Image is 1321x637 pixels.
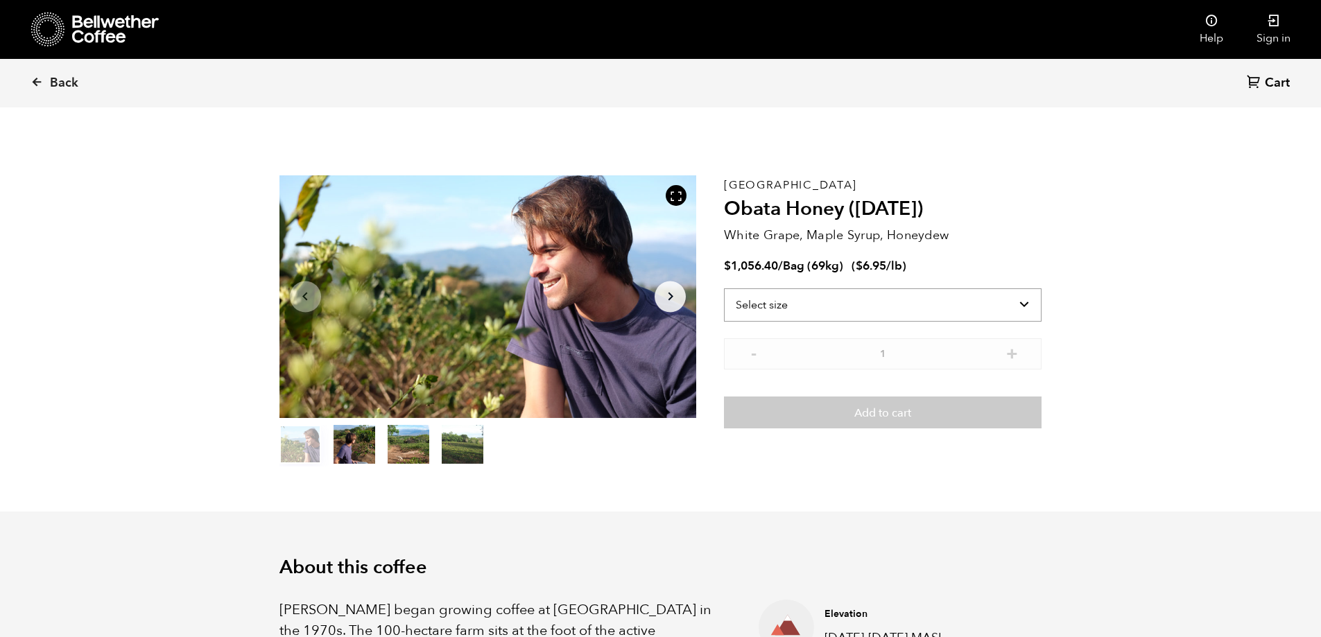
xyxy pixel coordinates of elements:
[724,258,731,274] span: $
[852,258,906,274] span: ( )
[1265,75,1290,91] span: Cart
[1003,345,1021,359] button: +
[724,258,778,274] bdi: 1,056.40
[783,258,843,274] span: Bag (69kg)
[745,345,762,359] button: -
[824,607,956,621] h4: Elevation
[778,258,783,274] span: /
[724,226,1042,245] p: White Grape, Maple Syrup, Honeydew
[724,396,1042,428] button: Add to cart
[1247,74,1293,93] a: Cart
[50,75,78,91] span: Back
[886,258,902,274] span: /lb
[724,198,1042,221] h2: Obata Honey ([DATE])
[279,557,1042,579] h2: About this coffee
[856,258,863,274] span: $
[856,258,886,274] bdi: 6.95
